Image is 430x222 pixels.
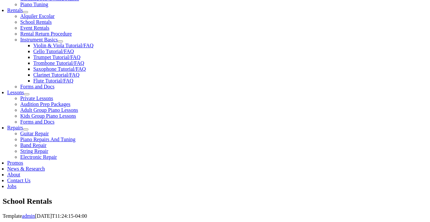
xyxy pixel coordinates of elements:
[7,172,20,177] a: About
[3,37,44,43] button: Presentation Mode
[35,213,87,219] span: [DATE]T11:24:15-04:00
[5,37,42,42] span: Presentation Mode
[20,113,76,119] a: Kids Group Piano Lessons
[73,3,102,9] button: Attachments
[10,31,37,36] label: Highlight all
[33,72,80,78] span: Clarinet Tutorial/FAQ
[20,101,70,107] a: Audition Prep Packages
[46,37,62,43] button: Open
[33,54,80,60] a: Trumpet Tutorial/FAQ
[3,23,17,30] button: Next
[7,184,16,189] a: Jobs
[5,4,28,8] span: Thumbnails
[20,137,75,142] a: Piano Repairs And Tuning
[3,64,37,71] button: Toggle Sidebar
[20,25,49,31] a: Event Rentals
[104,37,132,42] a: Current View
[20,2,48,7] a: Piano Tuning
[3,16,25,23] button: Previous
[5,72,14,77] span: Find
[3,78,25,84] button: Previous
[3,43,39,50] button: Go to First Page
[24,93,29,95] button: Open submenu of Lessons
[20,84,54,89] a: Forms and Docs
[20,107,78,113] span: Adult Group Piano Lessons
[23,128,28,130] button: Open submenu of Repairs
[3,9,60,16] input: Find
[7,160,23,166] a: Promos
[20,119,54,125] a: Forms and Docs
[20,31,72,37] a: Rental Return Procedure
[3,50,44,57] button: Text Selection Tool
[3,196,427,207] h1: School Rentals
[20,96,53,101] a: Private Lessons
[7,7,23,13] a: Rentals
[7,125,23,130] a: Repairs
[33,78,73,83] a: Flute Tutorial/FAQ
[7,166,45,171] a: News & Research
[81,37,100,42] span: Download
[20,154,57,160] a: Electronic Repair
[33,49,74,54] a: Cello Tutorial/FAQ
[3,57,53,64] button: Document Properties…
[76,4,100,8] span: Attachments
[45,50,70,57] button: Hand Tool
[41,43,77,50] button: Go to Last Page
[33,43,94,48] a: Violin & Viola Tutorial/FAQ
[20,37,58,42] a: Instrument Basics
[5,79,22,83] span: Previous
[33,66,86,72] a: Saxophone Tutorial/FAQ
[7,90,24,95] a: Lessons
[46,31,69,36] label: Match case
[33,60,84,66] a: Trombone Tutorial/FAQ
[66,37,74,42] span: Print
[34,4,69,8] span: Document Outline
[22,213,35,219] a: admin
[7,178,31,183] a: Contact Us
[3,3,30,9] button: Thumbnails
[48,37,59,42] span: Open
[3,213,22,219] span: Template
[3,71,16,78] button: Find
[20,148,48,154] a: String Repair
[5,44,37,49] span: Go to First Page
[48,51,68,56] span: Hand Tool
[20,131,49,136] a: Guitar Repair
[23,11,28,13] button: Open submenu of Rentals
[5,17,22,22] span: Previous
[43,44,75,49] span: Go to Last Page
[78,37,103,43] button: Download
[20,13,54,19] a: Alquiler Escolar
[32,3,72,9] button: Document Outline
[5,58,51,63] span: Document Properties…
[20,19,52,25] a: School Rentals
[20,142,46,148] a: Band Repair
[5,65,34,70] span: Toggle Sidebar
